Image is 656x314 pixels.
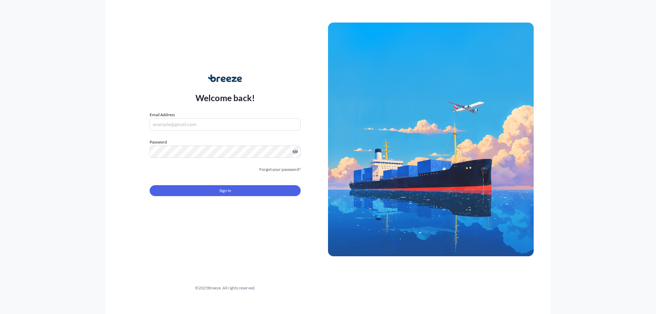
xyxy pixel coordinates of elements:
input: example@gmail.com [150,118,301,131]
button: Show password [292,149,298,154]
div: © 2025 Breeze. All rights reserved. [122,285,328,291]
a: Forgot your password? [259,166,301,173]
button: Sign In [150,185,301,196]
label: Password [150,139,301,146]
img: Ship illustration [328,23,534,256]
p: Welcome back! [195,92,255,103]
label: Email Address [150,111,175,118]
span: Sign In [219,187,231,194]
